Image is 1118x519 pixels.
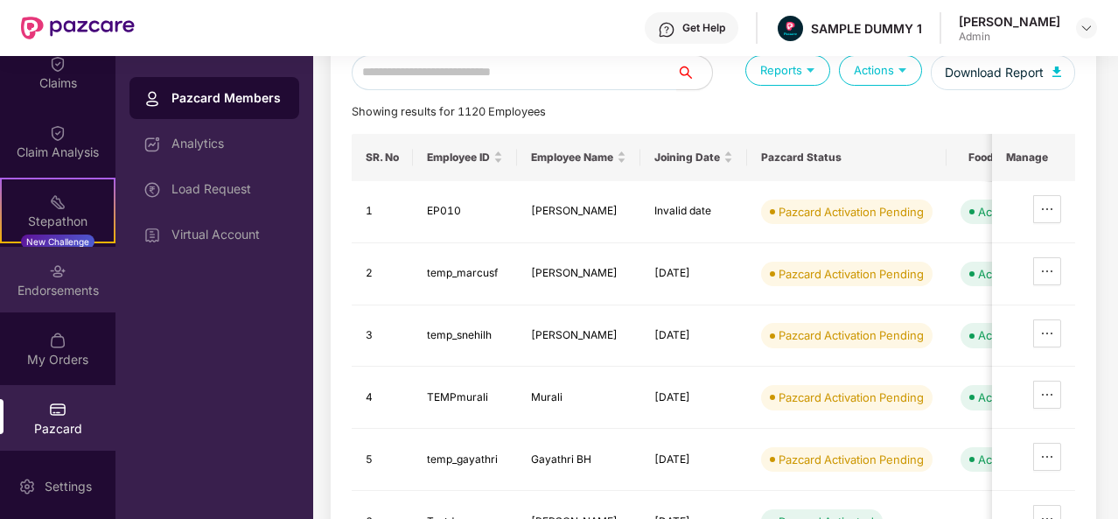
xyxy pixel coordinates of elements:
[978,203,1028,221] div: Activated
[676,66,712,80] span: search
[779,265,924,283] div: Pazcard Activation Pending
[2,213,114,230] div: Stepathon
[352,429,413,491] td: 5
[1033,319,1061,347] button: ellipsis
[839,55,922,86] div: Actions
[18,478,36,495] img: svg+xml;base64,PHN2ZyBpZD0iU2V0dGluZy0yMHgyMCIgeG1sbnM9Imh0dHA6Ly93d3cudzMub3JnLzIwMDAvc3ZnIiB3aW...
[978,326,1028,344] div: Activated
[517,181,640,243] td: [PERSON_NAME]
[352,105,546,118] span: Showing results for 1120 Employees
[143,90,161,108] img: svg+xml;base64,PHN2ZyBpZD0iUHJvZmlsZSIgeG1sbnM9Imh0dHA6Ly93d3cudzMub3JnLzIwMDAvc3ZnIiB3aWR0aD0iMj...
[352,305,413,368] td: 3
[21,235,94,249] div: New Challenge
[747,134,947,181] th: Pazcard Status
[1033,381,1061,409] button: ellipsis
[413,429,517,491] td: temp_gayathri
[676,55,713,90] button: search
[640,243,747,305] td: [DATE]
[49,401,66,418] img: svg+xml;base64,PHN2ZyBpZD0iUGF6Y2FyZCIgeG1sbnM9Imh0dHA6Ly93d3cudzMub3JnLzIwMDAvc3ZnIiB3aWR0aD0iMj...
[531,151,613,165] span: Employee Name
[640,134,747,181] th: Joining Date
[992,134,1075,181] th: Manage
[682,21,725,35] div: Get Help
[143,181,161,199] img: svg+xml;base64,PHN2ZyBpZD0iTG9hZF9SZXF1ZXN0IiBkYXRhLW5hbWU9IkxvYWQgUmVxdWVzdCIgeG1sbnM9Imh0dHA6Ly...
[413,305,517,368] td: temp_snehilh
[517,243,640,305] td: [PERSON_NAME]
[517,429,640,491] td: Gayathri BH
[779,326,924,344] div: Pazcard Activation Pending
[640,305,747,368] td: [DATE]
[778,16,803,41] img: Pazcare_Alternative_logo-01-01.png
[1080,21,1094,35] img: svg+xml;base64,PHN2ZyBpZD0iRHJvcGRvd24tMzJ4MzIiIHhtbG5zPSJodHRwOi8vd3d3LnczLm9yZy8yMDAwL3N2ZyIgd2...
[352,181,413,243] td: 1
[654,151,720,165] span: Joining Date
[1034,202,1060,216] span: ellipsis
[945,63,1044,82] span: Download Report
[1034,326,1060,340] span: ellipsis
[1033,195,1061,223] button: ellipsis
[413,134,517,181] th: Employee ID
[49,332,66,349] img: svg+xml;base64,PHN2ZyBpZD0iTXlfT3JkZXJzIiBkYXRhLW5hbWU9Ik15IE9yZGVycyIgeG1sbnM9Imh0dHA6Ly93d3cudz...
[1034,264,1060,278] span: ellipsis
[49,193,66,211] img: svg+xml;base64,PHN2ZyB4bWxucz0iaHR0cDovL3d3dy53My5vcmcvMjAwMC9zdmciIHdpZHRoPSIyMSIgaGVpZ2h0PSIyMC...
[640,181,747,243] td: Invalid date
[1034,450,1060,464] span: ellipsis
[49,55,66,73] img: svg+xml;base64,PHN2ZyBpZD0iQ2xhaW0iIHhtbG5zPSJodHRwOi8vd3d3LnczLm9yZy8yMDAwL3N2ZyIgd2lkdGg9IjIwIi...
[352,367,413,429] td: 4
[171,89,285,107] div: Pazcard Members
[1033,443,1061,471] button: ellipsis
[978,389,1028,406] div: Activated
[779,451,924,468] div: Pazcard Activation Pending
[640,429,747,491] td: [DATE]
[1034,388,1060,402] span: ellipsis
[49,263,66,280] img: svg+xml;base64,PHN2ZyBpZD0iRW5kb3JzZW1lbnRzIiB4bWxucz0iaHR0cDovL3d3dy53My5vcmcvMjAwMC9zdmciIHdpZH...
[1052,67,1061,77] img: svg+xml;base64,PHN2ZyB4bWxucz0iaHR0cDovL3d3dy53My5vcmcvMjAwMC9zdmciIHhtbG5zOnhsaW5rPSJodHRwOi8vd3...
[658,21,675,39] img: svg+xml;base64,PHN2ZyBpZD0iSGVscC0zMngzMiIgeG1sbnM9Imh0dHA6Ly93d3cudzMub3JnLzIwMDAvc3ZnIiB3aWR0aD...
[427,151,490,165] span: Employee ID
[21,17,135,39] img: New Pazcare Logo
[640,367,747,429] td: [DATE]
[959,30,1060,44] div: Admin
[802,61,819,78] img: svg+xml;base64,PHN2ZyB4bWxucz0iaHR0cDovL3d3dy53My5vcmcvMjAwMC9zdmciIHdpZHRoPSIxOSIgaGVpZ2h0PSIxOS...
[171,182,285,196] div: Load Request
[1033,257,1061,285] button: ellipsis
[959,13,1060,30] div: [PERSON_NAME]
[171,228,285,242] div: Virtual Account
[352,134,413,181] th: SR. No
[171,137,285,151] div: Analytics
[978,265,1028,283] div: Activated
[931,55,1075,90] button: Download Report
[517,367,640,429] td: Murali
[143,227,161,244] img: svg+xml;base64,PHN2ZyBpZD0iVmlydHVhbF9BY2NvdW50IiBkYXRhLW5hbWU9IlZpcnR1YWwgQWNjb3VudCIgeG1sbnM9Im...
[745,55,830,86] div: Reports
[894,61,911,78] img: svg+xml;base64,PHN2ZyB4bWxucz0iaHR0cDovL3d3dy53My5vcmcvMjAwMC9zdmciIHdpZHRoPSIxOSIgaGVpZ2h0PSIxOS...
[947,134,1051,181] th: Food Wallet
[779,389,924,406] div: Pazcard Activation Pending
[39,478,97,495] div: Settings
[352,243,413,305] td: 2
[978,451,1028,468] div: Activated
[779,203,924,221] div: Pazcard Activation Pending
[143,136,161,153] img: svg+xml;base64,PHN2ZyBpZD0iRGFzaGJvYXJkIiB4bWxucz0iaHR0cDovL3d3dy53My5vcmcvMjAwMC9zdmciIHdpZHRoPS...
[517,305,640,368] td: [PERSON_NAME]
[49,124,66,142] img: svg+xml;base64,PHN2ZyBpZD0iQ2xhaW0iIHhtbG5zPSJodHRwOi8vd3d3LnczLm9yZy8yMDAwL3N2ZyIgd2lkdGg9IjIwIi...
[413,367,517,429] td: TEMPmurali
[517,134,640,181] th: Employee Name
[811,20,922,37] div: SAMPLE DUMMY 1
[413,181,517,243] td: EP010
[413,243,517,305] td: temp_marcusf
